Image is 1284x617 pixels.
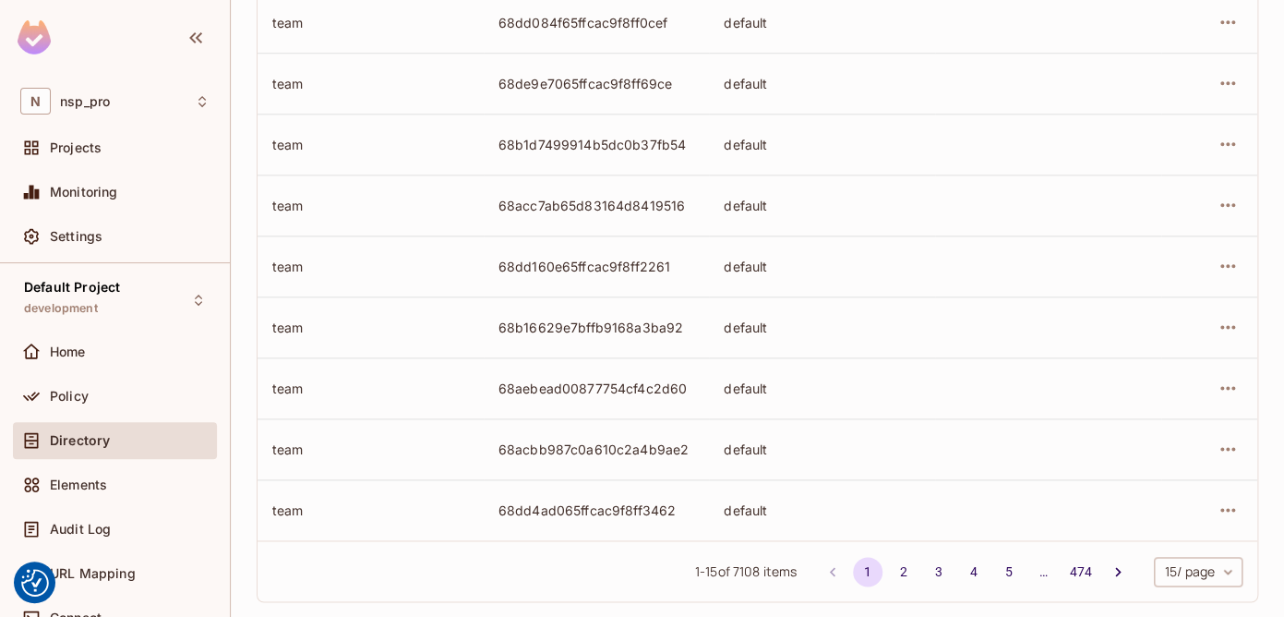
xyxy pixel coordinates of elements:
[724,502,920,519] div: default
[498,502,695,519] div: 68dd4ad065ffcac9f8ff3462
[993,557,1023,587] button: Go to page 5
[20,88,51,115] span: N
[272,441,469,458] div: team
[498,380,695,397] div: 68aebead00877754cf4c2d60
[724,197,920,214] div: default
[272,136,469,153] div: team
[958,557,988,587] button: Go to page 4
[1154,557,1242,587] div: 15 / page
[272,14,469,31] div: team
[272,319,469,336] div: team
[888,557,918,587] button: Go to page 2
[1103,557,1133,587] button: Go to next page
[50,566,136,581] span: URL Mapping
[724,380,920,397] div: default
[498,75,695,92] div: 68de9e7065ffcac9f8ff69ce
[1063,557,1097,587] button: Go to page 474
[272,258,469,275] div: team
[50,478,107,492] span: Elements
[724,136,920,153] div: default
[50,140,102,155] span: Projects
[21,569,49,597] button: Consent Preferences
[60,94,110,109] span: Workspace: nsp_pro
[50,185,118,200] span: Monitoring
[272,380,469,397] div: team
[272,75,469,92] div: team
[724,75,920,92] div: default
[498,197,695,214] div: 68acc7ab65d83164d8419516
[815,557,1134,587] nav: pagination navigation
[50,389,89,404] span: Policy
[498,258,695,275] div: 68dd160e65ffcac9f8ff2261
[50,433,110,448] span: Directory
[24,280,120,295] span: Default Project
[498,319,695,336] div: 68b16629e7bffb9168a3ba92
[18,20,51,54] img: SReyMgAAAABJRU5ErkJggg==
[498,136,695,153] div: 68b1d7499914b5dc0b37fb54
[50,345,86,359] span: Home
[923,557,953,587] button: Go to page 3
[498,14,695,31] div: 68dd084f65ffcac9f8ff0cef
[21,569,49,597] img: Revisit consent button
[853,557,882,587] button: page 1
[724,441,920,458] div: default
[50,229,102,244] span: Settings
[1028,563,1058,581] div: …
[724,319,920,336] div: default
[695,562,798,582] span: 1 - 15 of 7108 items
[272,502,469,519] div: team
[724,14,920,31] div: default
[498,441,695,458] div: 68acbb987c0a610c2a4b9ae2
[50,522,111,537] span: Audit Log
[724,258,920,275] div: default
[24,301,98,316] span: development
[272,197,469,214] div: team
